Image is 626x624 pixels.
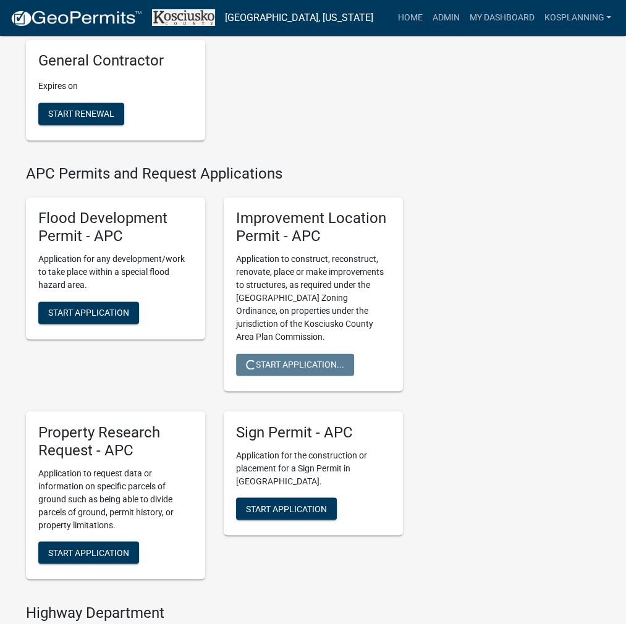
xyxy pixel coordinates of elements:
[236,423,391,441] h5: Sign Permit - APC
[48,547,129,557] span: Start Application
[246,503,327,513] span: Start Application
[48,108,114,118] span: Start Renewal
[38,423,193,459] h5: Property Research Request - APC
[38,80,193,93] p: Expires on
[427,6,464,30] a: Admin
[236,209,391,245] h5: Improvement Location Permit - APC
[38,209,193,245] h5: Flood Development Permit - APC
[38,253,193,292] p: Application for any development/work to take place within a special flood hazard area.
[38,466,193,531] p: Application to request data or information on specific parcels of ground such as being able to di...
[539,6,616,30] a: kosplanning
[392,6,427,30] a: Home
[464,6,539,30] a: My Dashboard
[48,308,129,318] span: Start Application
[152,9,215,26] img: Kosciusko County, Indiana
[246,360,344,369] span: Start Application...
[38,52,193,70] h5: General Contractor
[38,301,139,324] button: Start Application
[236,449,391,487] p: Application for the construction or placement for a Sign Permit in [GEOGRAPHIC_DATA].
[38,541,139,563] button: Start Application
[26,165,403,183] h4: APC Permits and Request Applications
[236,497,337,520] button: Start Application
[236,253,391,344] p: Application to construct, reconstruct, renovate, place or make improvements to structures, as req...
[26,604,403,622] h4: Highway Department
[225,7,373,28] a: [GEOGRAPHIC_DATA], [US_STATE]
[38,103,124,125] button: Start Renewal
[236,353,354,376] button: Start Application...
